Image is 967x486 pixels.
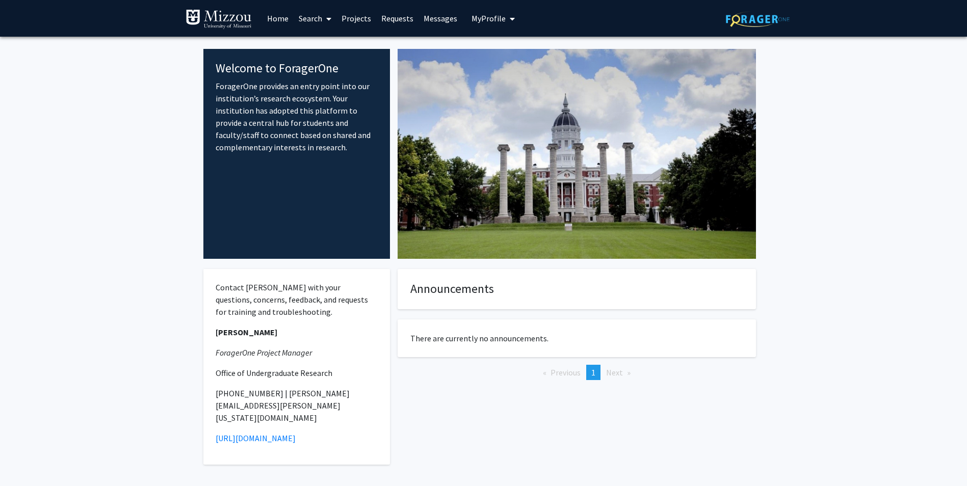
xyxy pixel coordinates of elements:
[216,367,378,379] p: Office of Undergraduate Research
[216,387,378,424] p: [PHONE_NUMBER] | [PERSON_NAME][EMAIL_ADDRESS][PERSON_NAME][US_STATE][DOMAIN_NAME]
[591,367,595,377] span: 1
[216,281,378,318] p: Contact [PERSON_NAME] with your questions, concerns, feedback, and requests for training and trou...
[216,327,277,337] strong: [PERSON_NAME]
[398,49,756,259] img: Cover Image
[216,80,378,153] p: ForagerOne provides an entry point into our institution’s research ecosystem. Your institution ha...
[376,1,419,36] a: Requests
[216,433,296,443] a: [URL][DOMAIN_NAME]
[262,1,294,36] a: Home
[216,61,378,76] h4: Welcome to ForagerOne
[398,365,756,380] ul: Pagination
[472,13,506,23] span: My Profile
[410,332,743,344] p: There are currently no announcements.
[606,367,623,377] span: Next
[216,347,312,358] em: ForagerOne Project Manager
[336,1,376,36] a: Projects
[726,11,790,27] img: ForagerOne Logo
[419,1,462,36] a: Messages
[8,440,43,478] iframe: Chat
[410,282,743,296] h4: Announcements
[294,1,336,36] a: Search
[186,9,252,30] img: University of Missouri Logo
[551,367,581,377] span: Previous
